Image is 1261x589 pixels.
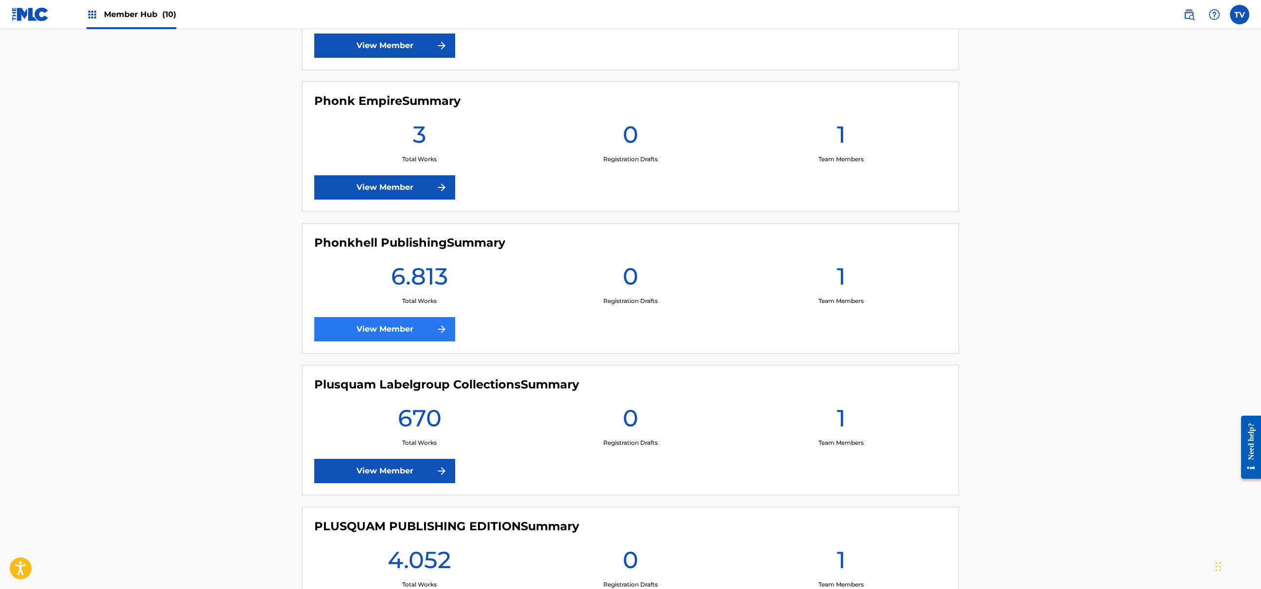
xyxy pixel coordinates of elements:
a: Public Search [1179,5,1199,24]
h1: 0 [623,545,638,580]
img: Top Rightsholders [86,9,98,20]
p: Team Members [818,438,864,447]
a: View Member [314,34,455,58]
div: User Menu [1230,5,1249,24]
p: Total Works [402,580,437,589]
iframe: Chat Widget [1212,542,1261,589]
h4: Phonkhell Publishing [314,236,505,250]
h1: 0 [623,262,638,297]
h1: 1 [837,545,846,580]
span: (10) [162,10,176,19]
h1: 670 [398,404,442,438]
h4: Phonk Empire [314,94,460,108]
div: Ziehen [1215,552,1221,581]
p: Total Works [402,297,437,305]
a: View Member [314,317,455,341]
p: Team Members [818,155,864,164]
a: View Member [314,459,455,483]
p: Registration Drafts [603,580,658,589]
p: Registration Drafts [603,297,658,305]
img: f7272a7cc735f4ea7f67.svg [436,40,447,51]
h1: 1 [837,262,846,297]
p: Registration Drafts [603,155,658,164]
h4: PLUSQUAM PUBLISHING EDITION [314,519,579,534]
h1: 1 [837,404,846,438]
img: MLC Logo [12,7,49,21]
span: Member Hub [104,9,176,20]
h1: 4.052 [388,545,451,580]
p: Team Members [818,297,864,305]
p: Team Members [818,580,864,589]
img: f7272a7cc735f4ea7f67.svg [436,323,447,335]
iframe: Resource Center [1234,408,1261,487]
img: help [1209,9,1220,20]
p: Total Works [402,155,437,164]
img: f7272a7cc735f4ea7f67.svg [436,465,447,477]
div: Chat-Widget [1212,542,1261,589]
h1: 1 [837,120,846,155]
img: f7272a7cc735f4ea7f67.svg [436,182,447,193]
p: Registration Drafts [603,438,658,447]
h1: 6.813 [391,262,448,297]
p: Total Works [402,438,437,447]
h1: 0 [623,120,638,155]
img: search [1183,9,1195,20]
a: View Member [314,175,455,200]
h4: Plusquam Labelgroup Collections [314,377,579,392]
h1: 3 [413,120,426,155]
div: Help [1205,5,1224,24]
h1: 0 [623,404,638,438]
